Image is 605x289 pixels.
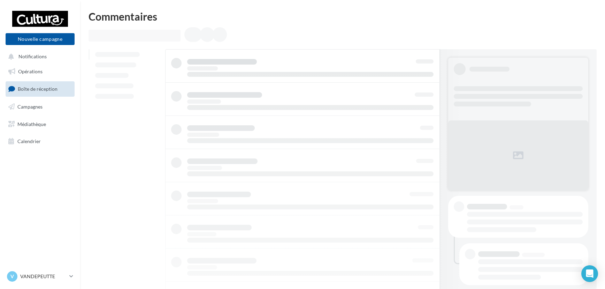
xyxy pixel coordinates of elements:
a: Médiathèque [4,117,76,132]
span: Boîte de réception [18,86,58,92]
a: Campagnes [4,99,76,114]
span: Campagnes [17,104,43,110]
span: Notifications [18,54,47,60]
span: Opérations [18,68,43,74]
span: Médiathèque [17,121,46,127]
div: Open Intercom Messenger [581,265,598,282]
a: Calendrier [4,134,76,149]
a: Boîte de réception [4,81,76,96]
span: V [10,273,14,280]
a: Opérations [4,64,76,79]
span: Calendrier [17,138,41,144]
a: V VANDEPEUTTE [6,270,75,283]
button: Nouvelle campagne [6,33,75,45]
div: Commentaires [89,11,597,22]
p: VANDEPEUTTE [20,273,67,280]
